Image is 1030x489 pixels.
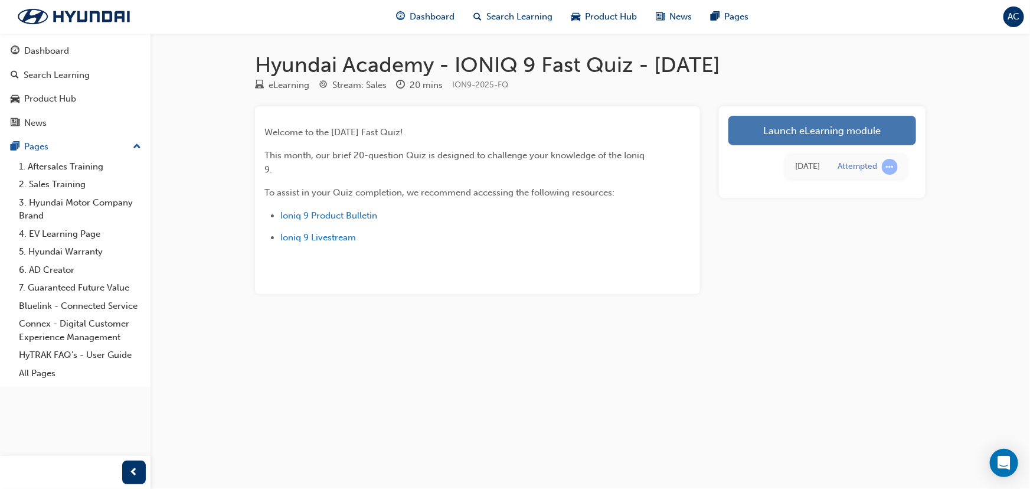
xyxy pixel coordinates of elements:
a: news-iconNews [647,5,702,29]
a: pages-iconPages [702,5,758,29]
span: News [670,10,692,24]
span: target-icon [319,80,328,91]
a: search-iconSearch Learning [465,5,563,29]
button: DashboardSearch LearningProduct HubNews [5,38,146,136]
a: 6. AD Creator [14,261,146,279]
a: News [5,112,146,134]
span: news-icon [656,9,665,24]
div: Duration [396,78,443,93]
div: Stream [319,78,387,93]
div: Type [255,78,309,93]
a: 3. Hyundai Motor Company Brand [14,194,146,225]
div: Product Hub [24,92,76,106]
a: 5. Hyundai Warranty [14,243,146,261]
span: search-icon [11,70,19,81]
span: To assist in your Quiz completion, we recommend accessing the following resources: [264,187,614,198]
button: Pages [5,136,146,158]
div: News [24,116,47,130]
img: Trak [6,4,142,29]
span: AC [1008,10,1020,24]
a: Launch eLearning module [728,116,916,145]
button: AC [1003,6,1024,27]
a: Search Learning [5,64,146,86]
div: Sat Aug 09 2025 14:26:21 GMT+1000 (Australian Eastern Standard Time) [795,160,820,174]
a: 2. Sales Training [14,175,146,194]
span: Welcome to the [DATE] Fast Quiz! [264,127,403,138]
div: Search Learning [24,69,90,82]
span: Search Learning [487,10,553,24]
a: Product Hub [5,88,146,110]
span: clock-icon [396,80,405,91]
span: news-icon [11,118,19,129]
div: 20 mins [410,79,443,92]
a: 4. EV Learning Page [14,225,146,243]
a: Connex - Digital Customer Experience Management [14,315,146,346]
span: guage-icon [397,9,406,24]
span: pages-icon [711,9,720,24]
span: up-icon [133,139,141,155]
h1: Hyundai Academy - IONIQ 9 Fast Quiz - [DATE] [255,52,926,78]
div: Dashboard [24,44,69,58]
span: pages-icon [11,142,19,152]
span: learningResourceType_ELEARNING-icon [255,80,264,91]
span: This month, our brief 20-question Quiz is designed to challenge your knowledge of the Ioniq 9. [264,150,647,175]
a: Bluelink - Connected Service [14,297,146,315]
span: guage-icon [11,46,19,57]
a: guage-iconDashboard [387,5,465,29]
a: Ioniq 9 Product Bulletin [280,210,377,221]
span: Dashboard [410,10,455,24]
span: learningRecordVerb_ATTEMPT-icon [882,159,898,175]
div: Pages [24,140,48,154]
div: Attempted [838,161,877,172]
div: Stream: Sales [332,79,387,92]
a: 7. Guaranteed Future Value [14,279,146,297]
a: HyTRAK FAQ's - User Guide [14,346,146,364]
span: car-icon [572,9,581,24]
a: Dashboard [5,40,146,62]
div: Open Intercom Messenger [990,449,1018,477]
a: 1. Aftersales Training [14,158,146,176]
span: car-icon [11,94,19,105]
a: car-iconProduct Hub [563,5,647,29]
a: All Pages [14,364,146,383]
span: Product Hub [586,10,637,24]
span: search-icon [474,9,482,24]
span: Pages [725,10,749,24]
a: Ioniq 9 Livestream [280,232,356,243]
div: eLearning [269,79,309,92]
span: Learning resource code [452,80,508,90]
span: prev-icon [130,465,139,480]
